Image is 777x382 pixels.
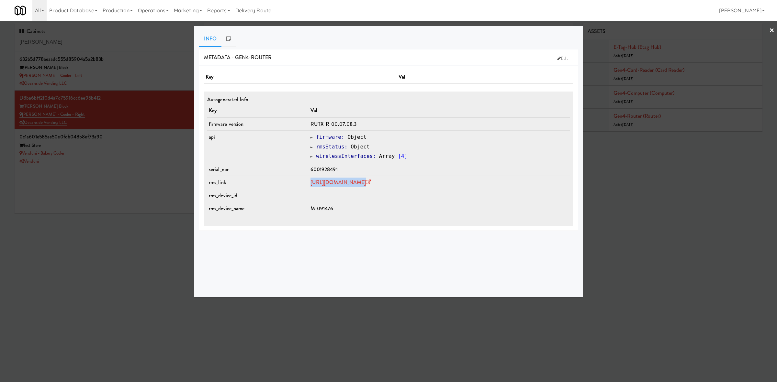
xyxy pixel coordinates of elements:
[207,176,309,189] td: rms_link
[310,205,333,212] span: M-091476
[557,55,568,61] span: Edit
[207,104,309,117] th: Key
[207,189,309,202] td: rms_device_id
[199,31,221,47] a: Info
[348,134,366,140] span: Object
[398,153,401,159] span: [
[397,71,573,84] th: Val
[401,153,404,159] span: 4
[310,179,371,186] a: [URL][DOMAIN_NAME]
[309,104,570,117] th: Val
[207,202,309,215] td: rms_device_name
[769,21,774,41] a: ×
[310,120,357,128] span: RUTX_R_00.07.08.3
[316,153,373,159] span: wirelessInterfaces
[204,54,272,61] span: METADATA - gen4-router
[15,5,26,16] img: Micromart
[207,163,309,176] td: serial_nbr
[310,166,338,173] span: 6001928491
[204,71,397,84] th: Key
[404,153,408,159] span: ]
[316,134,341,140] span: firmware
[207,131,309,163] td: api
[379,153,395,159] span: Array
[351,144,369,150] span: Object
[316,144,344,150] span: rmsStatus
[341,134,344,140] span: :
[207,117,309,131] td: firmware_version
[207,96,248,103] span: Autogenerated Info
[344,144,348,150] span: :
[373,153,376,159] span: :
